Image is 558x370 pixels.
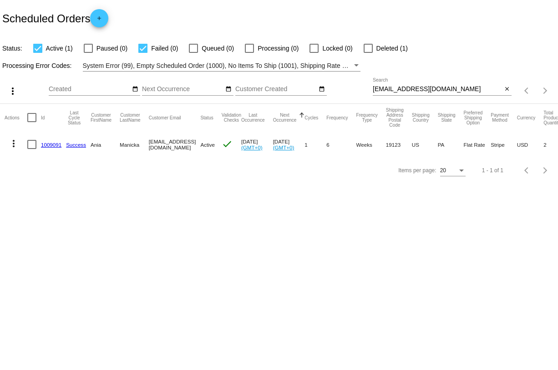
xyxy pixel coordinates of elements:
[66,142,86,148] a: Success
[464,131,491,158] mat-cell: Flat Rate
[319,86,325,93] mat-icon: date_range
[258,43,299,54] span: Processing (0)
[151,43,178,54] span: Failed (0)
[149,131,201,158] mat-cell: [EMAIL_ADDRESS][DOMAIN_NAME]
[149,115,181,120] button: Change sorting for CustomerEmail
[132,86,138,93] mat-icon: date_range
[518,82,536,100] button: Previous page
[504,86,510,93] mat-icon: close
[502,85,512,94] button: Clear
[202,43,234,54] span: Queued (0)
[8,138,19,149] mat-icon: more_vert
[438,131,464,158] mat-cell: PA
[273,144,294,150] a: (GMT+0)
[438,113,456,123] button: Change sorting for ShippingState
[304,131,326,158] mat-cell: 1
[2,9,108,27] h2: Scheduled Orders
[373,86,502,93] input: Search
[518,161,536,180] button: Previous page
[241,113,265,123] button: Change sorting for LastOccurrenceUtc
[464,110,483,125] button: Change sorting for PreferredShippingOption
[222,139,233,149] mat-icon: check
[517,131,544,158] mat-cell: USD
[49,86,131,93] input: Created
[356,131,386,158] mat-cell: Weeks
[222,104,241,131] mat-header-cell: Validation Checks
[322,43,352,54] span: Locked (0)
[91,113,112,123] button: Change sorting for CustomerFirstName
[46,43,73,54] span: Active (1)
[225,86,232,93] mat-icon: date_range
[304,115,318,120] button: Change sorting for Cycles
[41,142,61,148] a: 1009091
[398,167,436,174] div: Items per page:
[376,43,408,54] span: Deleted (1)
[200,142,215,148] span: Active
[2,62,72,69] span: Processing Error Codes:
[386,131,412,158] mat-cell: 19123
[120,113,141,123] button: Change sorting for CustomerLastName
[7,86,18,97] mat-icon: more_vert
[491,113,508,123] button: Change sorting for PaymentMethod.Type
[142,86,224,93] input: Next Occurrence
[5,104,27,131] mat-header-cell: Actions
[440,168,466,174] mat-select: Items per page:
[241,144,263,150] a: (GMT+0)
[536,82,554,100] button: Next page
[536,161,554,180] button: Next page
[94,15,105,26] mat-icon: add
[241,131,273,158] mat-cell: [DATE]
[517,115,536,120] button: Change sorting for CurrencyIso
[2,45,22,52] span: Status:
[273,131,305,158] mat-cell: [DATE]
[273,113,297,123] button: Change sorting for NextOccurrenceUtc
[200,115,213,120] button: Change sorting for Status
[66,110,82,125] button: Change sorting for LastProcessingCycleId
[41,115,45,120] button: Change sorting for Id
[412,131,438,158] mat-cell: US
[326,131,356,158] mat-cell: 6
[120,131,149,158] mat-cell: Manicka
[386,108,404,128] button: Change sorting for ShippingPostcode
[412,113,430,123] button: Change sorting for ShippingCountry
[83,60,361,72] mat-select: Filter by Processing Error Codes
[356,113,378,123] button: Change sorting for FrequencyType
[91,131,120,158] mat-cell: Ania
[440,167,446,174] span: 20
[96,43,127,54] span: Paused (0)
[326,115,348,120] button: Change sorting for Frequency
[235,86,317,93] input: Customer Created
[482,167,503,174] div: 1 - 1 of 1
[491,131,517,158] mat-cell: Stripe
